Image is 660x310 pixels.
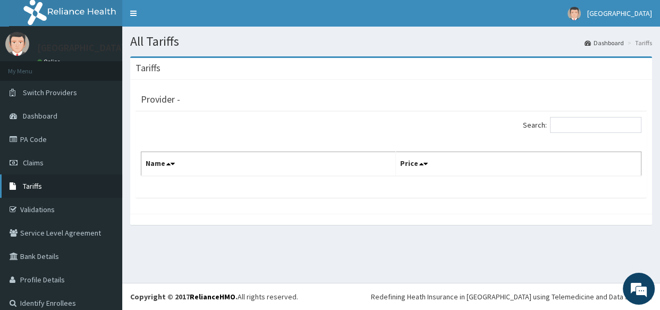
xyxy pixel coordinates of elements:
span: Dashboard [23,111,57,121]
span: Claims [23,158,44,167]
img: User Image [5,32,29,56]
li: Tariffs [625,38,652,47]
span: Tariffs [23,181,42,191]
footer: All rights reserved. [122,283,660,310]
strong: Copyright © 2017 . [130,292,238,301]
h1: All Tariffs [130,35,652,48]
h3: Provider - [141,95,180,104]
input: Search: [550,117,641,133]
th: Price [396,152,641,177]
a: Dashboard [585,38,624,47]
h3: Tariffs [136,63,160,73]
img: User Image [568,7,581,20]
a: Online [37,58,63,65]
th: Name [141,152,396,177]
a: RelianceHMO [190,292,235,301]
span: [GEOGRAPHIC_DATA] [587,9,652,18]
label: Search: [523,117,641,133]
div: Redefining Heath Insurance in [GEOGRAPHIC_DATA] using Telemedicine and Data Science! [371,291,652,302]
span: Switch Providers [23,88,77,97]
p: [GEOGRAPHIC_DATA] [37,43,125,53]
